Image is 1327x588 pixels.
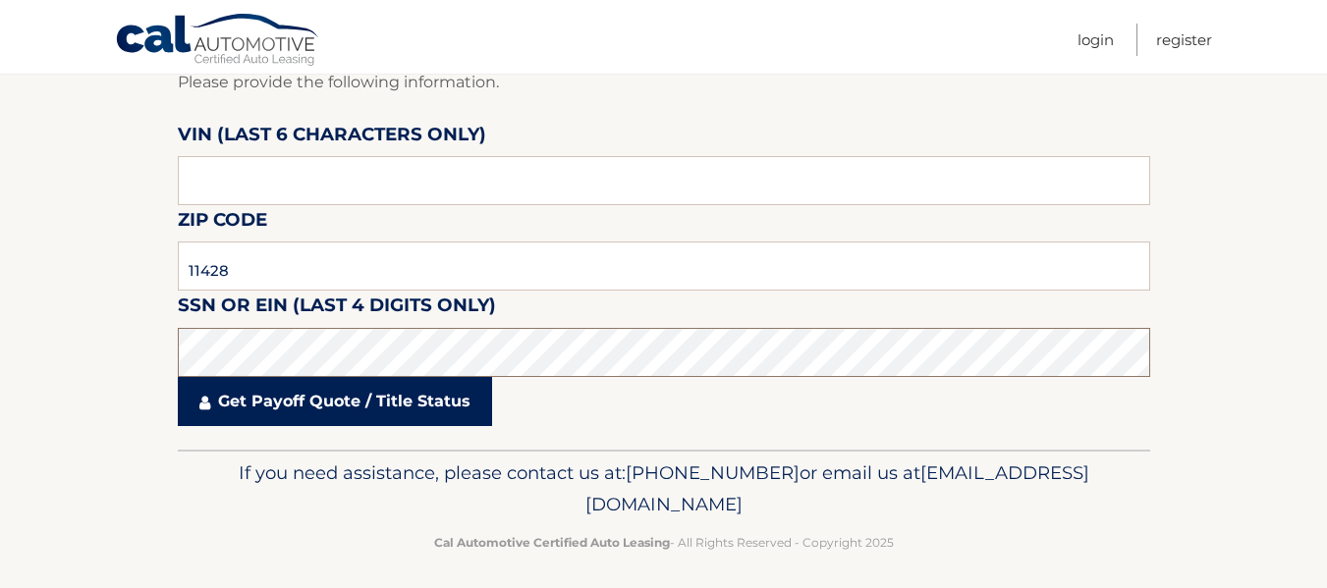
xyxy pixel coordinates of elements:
p: If you need assistance, please contact us at: or email us at [191,457,1137,520]
label: SSN or EIN (last 4 digits only) [178,291,496,327]
strong: Cal Automotive Certified Auto Leasing [434,535,670,550]
a: Register [1156,24,1212,56]
a: Login [1078,24,1114,56]
p: - All Rights Reserved - Copyright 2025 [191,532,1137,553]
span: [PHONE_NUMBER] [626,461,800,484]
label: Zip Code [178,205,267,241]
label: VIN (last 6 characters only) [178,120,486,156]
a: Get Payoff Quote / Title Status [178,377,492,426]
a: Cal Automotive [115,13,321,70]
p: Please provide the following information. [178,69,1150,96]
